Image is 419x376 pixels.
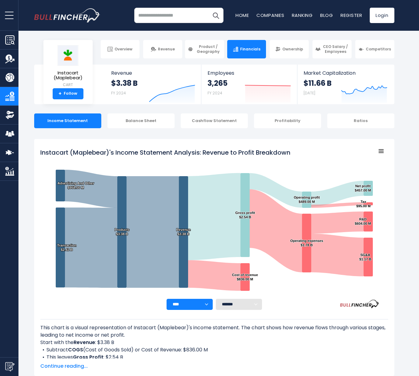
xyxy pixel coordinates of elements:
a: Home [236,12,249,18]
button: Search [208,8,224,23]
strong: + [58,91,62,97]
b: COGS [68,346,83,353]
text: SG&A $1.17 B [359,253,371,261]
li: This leaves : $2.54 B [40,354,388,361]
strong: $3.38 B [111,78,138,88]
a: Market Capitalization $11.66 B [DATE] [297,65,393,104]
a: Product / Geography [185,40,224,58]
a: Ranking [292,12,313,18]
a: Go to homepage [34,8,100,22]
b: Gross Profit [73,354,103,361]
a: Login [370,8,394,23]
div: This chart is a visual representation of Instacart (Maplebear)'s income statement. The chart show... [40,324,388,358]
text: Transaction $2.42 B [57,243,76,251]
a: Revenue [143,40,182,58]
a: Employees 3,265 FY 2024 [201,65,297,104]
span: Instacart (Maplebear) [48,70,88,81]
text: Net profit $457.00 M [355,184,371,192]
text: Advertising And Other $958.00 M [57,181,94,189]
small: CART [48,82,88,88]
a: Blog [320,12,333,18]
span: Ownership [282,47,303,52]
svg: Instacart (Maplebear)'s Income Statement Analysis: Revenue to Profit Breakdown [40,145,388,299]
div: Income Statement [34,113,101,128]
text: Tax $95.00 M [356,200,371,208]
strong: 3,265 [207,78,228,88]
a: Companies [256,12,284,18]
span: Competitors [366,47,391,52]
span: Market Capitalization [304,70,387,76]
span: Continue reading... [40,362,388,370]
a: CEO Salary / Employees [312,40,352,58]
text: Revenue $3.38 B [176,228,191,236]
span: CEO Salary / Employees [322,44,349,54]
a: Financials [227,40,266,58]
div: Ratios [327,113,394,128]
a: Overview [101,40,140,58]
a: Register [340,12,362,18]
text: R&D $604.00 M [355,217,371,225]
a: Revenue $3.38 B FY 2024 [105,65,201,104]
a: Ownership [270,40,309,58]
a: +Follow [53,88,83,99]
small: [DATE] [304,90,315,96]
div: Profitability [254,113,321,128]
img: bullfincher logo [34,8,100,22]
text: Gross profit $2.54 B [235,211,255,219]
text: Products $3.38 B [115,228,130,236]
text: Operating profit $489.00 M [294,196,320,204]
span: Revenue [158,47,175,52]
div: Balance Sheet [107,113,175,128]
tspan: Instacart (Maplebear)'s Income Statement Analysis: Revenue to Profit Breakdown [40,148,290,157]
li: Subtract (Cost of Goods Sold) or Cost of Revenue: $836.00 M [40,346,388,354]
span: Revenue [111,70,195,76]
div: Cashflow Statement [181,113,248,128]
text: Operating expenses $1.78 B [290,239,323,247]
small: FY 2024 [207,90,222,96]
strong: $11.66 B [304,78,332,88]
span: Product / Geography [195,44,221,54]
span: Overview [115,47,132,52]
a: Competitors [355,40,394,58]
a: Instacart (Maplebear) CART [48,45,88,88]
b: Revenue [74,339,95,346]
text: Cost of revenue $836.00 M [232,273,258,281]
img: Ownership [5,110,14,120]
span: Financials [240,47,260,52]
small: FY 2024 [111,90,126,96]
span: Employees [207,70,291,76]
